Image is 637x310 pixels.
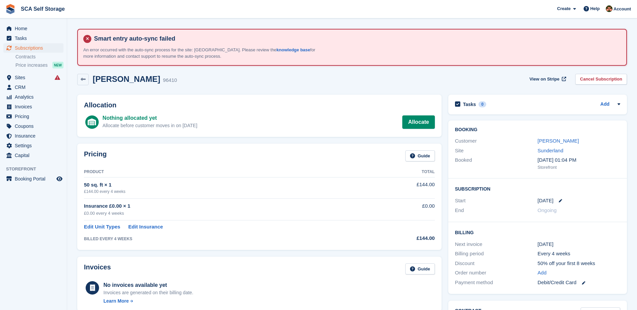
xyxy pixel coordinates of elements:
div: BILLED EVERY 4 WEEKS [84,236,369,242]
span: Home [15,24,55,33]
h2: Subscription [455,185,620,192]
img: stora-icon-8386f47178a22dfd0bd8f6a31ec36ba5ce8667c1dd55bd0f319d3a0aa187defe.svg [5,4,15,14]
span: Storefront [6,166,67,172]
h2: Invoices [84,263,111,274]
div: Site [455,147,538,155]
div: [DATE] 01:04 PM [538,156,620,164]
a: [PERSON_NAME] [538,138,579,144]
a: menu [3,121,63,131]
a: Sunderland [538,148,563,153]
a: View on Stripe [527,74,567,85]
div: Discount [455,260,538,267]
h2: Booking [455,127,620,133]
th: Total [369,167,435,177]
a: menu [3,102,63,111]
span: Help [590,5,600,12]
span: Price increases [15,62,48,68]
h2: Billing [455,229,620,236]
span: View on Stripe [530,76,559,83]
span: Analytics [15,92,55,102]
th: Product [84,167,369,177]
div: £144.00 every 4 weeks [84,189,369,195]
div: £144.00 [369,235,435,242]
div: Debit/Credit Card [538,279,620,287]
div: Learn More [103,298,129,305]
div: Start [455,197,538,205]
div: NEW [52,62,63,68]
a: menu [3,141,63,150]
a: Preview store [55,175,63,183]
a: Learn More [103,298,193,305]
span: Booking Portal [15,174,55,184]
a: menu [3,92,63,102]
span: Capital [15,151,55,160]
div: Invoices are generated on their billing date. [103,289,193,296]
span: Subscriptions [15,43,55,53]
span: Sites [15,73,55,82]
span: Tasks [15,34,55,43]
div: [DATE] [538,241,620,248]
span: Ongoing [538,207,557,213]
a: menu [3,174,63,184]
a: Guide [405,150,435,161]
span: Pricing [15,112,55,121]
a: menu [3,151,63,160]
a: SCA Self Storage [18,3,67,14]
a: Add [600,101,609,108]
div: Payment method [455,279,538,287]
h2: Allocation [84,101,435,109]
a: menu [3,34,63,43]
div: Every 4 weeks [538,250,620,258]
span: Account [613,6,631,12]
div: Insurance £0.00 × 1 [84,202,369,210]
div: Billing period [455,250,538,258]
a: menu [3,83,63,92]
span: Settings [15,141,55,150]
div: 50 sq. ft × 1 [84,181,369,189]
div: Customer [455,137,538,145]
h4: Smart entry auto-sync failed [91,35,621,43]
td: £144.00 [369,177,435,198]
a: menu [3,112,63,121]
a: Price increases NEW [15,61,63,69]
div: End [455,207,538,214]
div: 96410 [163,76,177,84]
a: Allocate [402,115,435,129]
div: Nothing allocated yet [102,114,197,122]
a: menu [3,43,63,53]
div: Order number [455,269,538,277]
h2: [PERSON_NAME] [93,74,160,84]
img: Sarah Race [606,5,612,12]
a: Cancel Subscription [575,74,627,85]
td: £0.00 [369,199,435,220]
a: menu [3,24,63,33]
span: Insurance [15,131,55,141]
h2: Tasks [463,101,476,107]
a: Add [538,269,547,277]
a: Edit Insurance [128,223,163,231]
a: menu [3,131,63,141]
div: Storefront [538,164,620,171]
div: Allocate before customer moves in on [DATE] [102,122,197,129]
div: 50% off your first 8 weeks [538,260,620,267]
span: CRM [15,83,55,92]
a: Contracts [15,54,63,60]
a: Guide [405,263,435,274]
span: Invoices [15,102,55,111]
h2: Pricing [84,150,107,161]
div: Next invoice [455,241,538,248]
time: 2025-09-02 23:00:00 UTC [538,197,553,205]
div: £0.00 every 4 weeks [84,210,369,217]
span: Create [557,5,571,12]
div: No invoices available yet [103,281,193,289]
p: An error occurred with the auto-sync process for the site: [GEOGRAPHIC_DATA]. Please review the f... [83,47,318,60]
span: Coupons [15,121,55,131]
div: 0 [479,101,486,107]
a: Edit Unit Types [84,223,120,231]
i: Smart entry sync failures have occurred [55,75,60,80]
div: Booked [455,156,538,170]
a: knowledge base [276,47,310,52]
a: menu [3,73,63,82]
